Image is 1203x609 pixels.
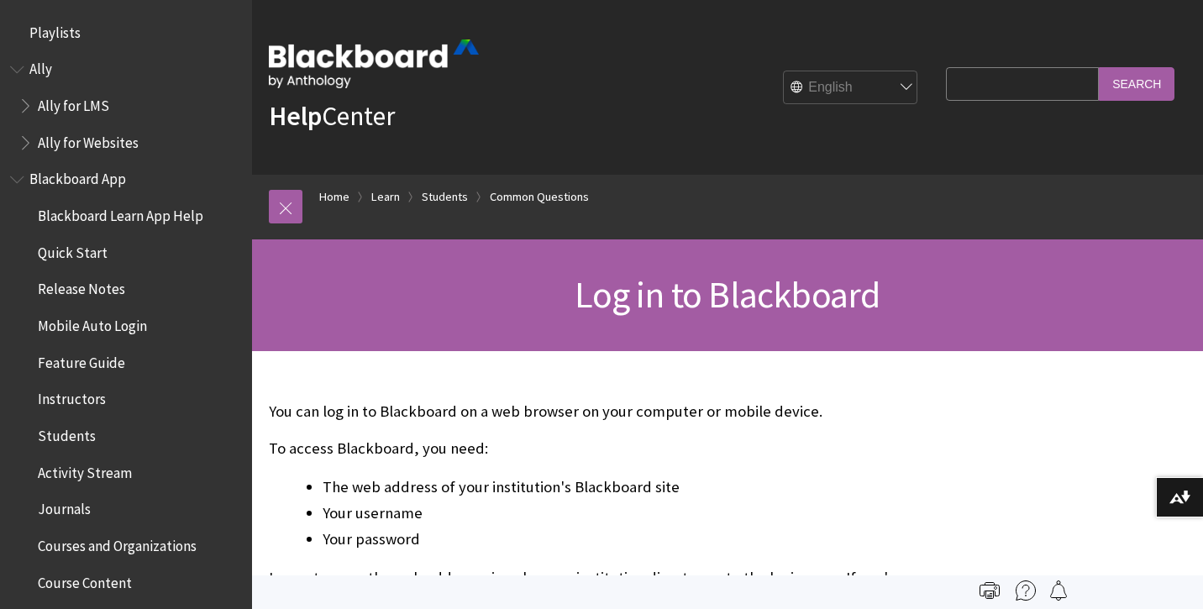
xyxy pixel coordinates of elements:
[38,239,108,261] span: Quick Start
[38,569,132,591] span: Course Content
[10,55,242,157] nav: Book outline for Anthology Ally Help
[575,271,880,318] span: Log in to Blackboard
[29,55,52,78] span: Ally
[38,532,197,554] span: Courses and Organizations
[269,39,479,88] img: Blackboard by Anthology
[38,202,203,224] span: Blackboard Learn App Help
[269,401,938,423] p: You can log in to Blackboard on a web browser on your computer or mobile device.
[784,71,918,105] select: Site Language Selector
[269,99,322,133] strong: Help
[38,459,132,481] span: Activity Stream
[422,186,468,207] a: Students
[319,186,349,207] a: Home
[38,386,106,408] span: Instructors
[10,18,242,47] nav: Book outline for Playlists
[490,186,589,207] a: Common Questions
[38,92,109,114] span: Ally for LMS
[1048,580,1069,601] img: Follow this page
[980,580,1000,601] img: Print
[323,528,938,551] li: Your password
[269,99,395,133] a: HelpCenter
[38,422,96,444] span: Students
[29,165,126,188] span: Blackboard App
[1016,580,1036,601] img: More help
[371,186,400,207] a: Learn
[1099,67,1174,100] input: Search
[38,496,91,518] span: Journals
[38,312,147,334] span: Mobile Auto Login
[323,501,938,525] li: Your username
[29,18,81,41] span: Playlists
[269,438,938,459] p: To access Blackboard, you need:
[323,475,938,499] li: The web address of your institution's Blackboard site
[38,276,125,298] span: Release Notes
[38,129,139,151] span: Ally for Websites
[38,349,125,371] span: Feature Guide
